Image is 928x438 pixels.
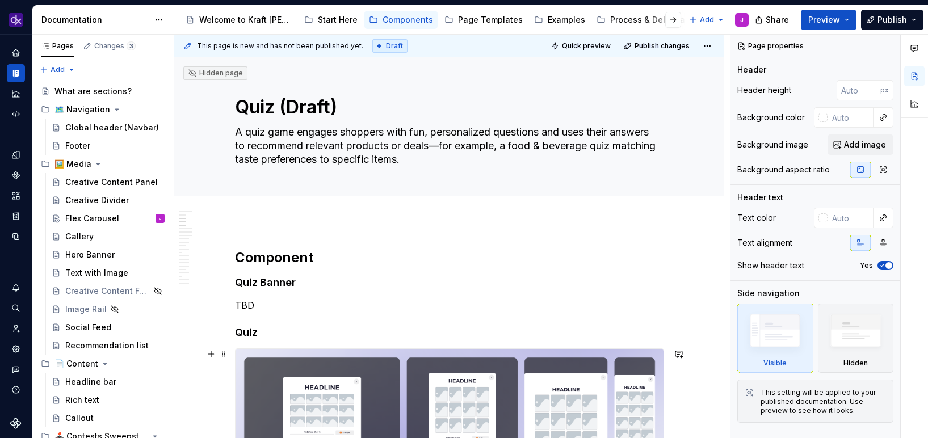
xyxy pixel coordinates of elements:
span: This page is new and has not been published yet. [197,41,363,50]
h4: Quiz Banner [235,276,664,289]
span: Quick preview [562,41,611,50]
a: What are sections? [36,82,169,100]
a: Design tokens [7,146,25,164]
div: Hidden [843,359,868,368]
a: Creative Content Panel [47,173,169,191]
div: This setting will be applied to your published documentation. Use preview to see how it looks. [761,388,886,415]
button: Add [686,12,728,28]
button: Contact support [7,360,25,378]
div: Callout [65,412,94,424]
span: Share [766,14,789,26]
a: Welcome to Kraft [PERSON_NAME] [181,11,297,29]
div: J [740,15,744,24]
a: Invite team [7,319,25,338]
div: Background image [737,139,808,150]
a: Code automation [7,105,25,123]
div: Hidden page [188,69,243,78]
div: Text alignment [737,237,792,249]
div: Image Rail [65,304,107,315]
textarea: Quiz (Draft) [233,94,662,121]
div: Components [383,14,433,26]
a: Components [7,166,25,184]
div: Home [7,44,25,62]
span: Publish [877,14,907,26]
a: Social Feed [47,318,169,336]
button: Publish changes [620,38,695,54]
div: Footer [65,140,90,151]
div: Side navigation [737,288,800,299]
div: Process & Deliverables [610,14,702,26]
div: Background color [737,112,805,123]
a: Assets [7,187,25,205]
div: Social Feed [65,322,111,333]
div: Rich text [65,394,99,406]
div: Start Here [318,14,358,26]
svg: Supernova Logo [10,418,22,429]
div: Show header text [737,260,804,271]
button: Preview [801,10,856,30]
div: Header [737,64,766,75]
a: Recommendation list [47,336,169,355]
a: Analytics [7,85,25,103]
a: Image Rail [47,300,169,318]
a: Documentation [7,64,25,82]
div: Hidden [818,304,894,373]
div: Changes [94,41,136,50]
h4: Quiz [235,326,664,339]
button: Search ⌘K [7,299,25,317]
button: Quick preview [548,38,616,54]
button: Publish [861,10,923,30]
div: Examples [548,14,585,26]
div: What are sections? [54,86,132,97]
div: Global header (Navbar) [65,122,159,133]
a: Creative Divider [47,191,169,209]
div: Visible [737,304,813,373]
button: Add [36,62,79,78]
span: 3 [127,41,136,50]
a: Hero Banner [47,246,169,264]
p: px [880,86,889,95]
div: 🖼️ Media [54,158,91,170]
input: Auto [828,107,874,128]
input: Auto [837,80,880,100]
a: Creative Content Feed [47,282,169,300]
div: 🖼️ Media [36,155,169,173]
a: Rich text [47,391,169,409]
div: Data sources [7,228,25,246]
a: Process & Deliverables [592,11,707,29]
div: J [159,213,161,224]
div: 🗺️ Navigation [54,104,110,115]
a: Components [364,11,438,29]
a: Flex CarouselJ [47,209,169,228]
div: 📄 Content [54,358,98,369]
div: Text color [737,212,776,224]
a: Examples [530,11,590,29]
div: Visible [763,359,787,368]
label: Yes [860,261,873,270]
div: Pages [41,41,74,50]
div: Gallery [65,231,94,242]
div: Notifications [7,279,25,297]
span: Preview [808,14,840,26]
div: Page tree [181,9,683,31]
button: Add image [828,134,893,155]
div: Recommendation list [65,340,149,351]
div: Hero Banner [65,249,115,260]
span: Add image [844,139,886,150]
div: Header text [737,192,783,203]
div: Header height [737,85,791,96]
a: Start Here [300,11,362,29]
a: Storybook stories [7,207,25,225]
a: Settings [7,340,25,358]
a: Headline bar [47,373,169,391]
a: Global header (Navbar) [47,119,169,137]
div: Background aspect ratio [737,164,830,175]
div: Creative Content Feed [65,285,150,297]
div: Welcome to Kraft [PERSON_NAME] [199,14,293,26]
